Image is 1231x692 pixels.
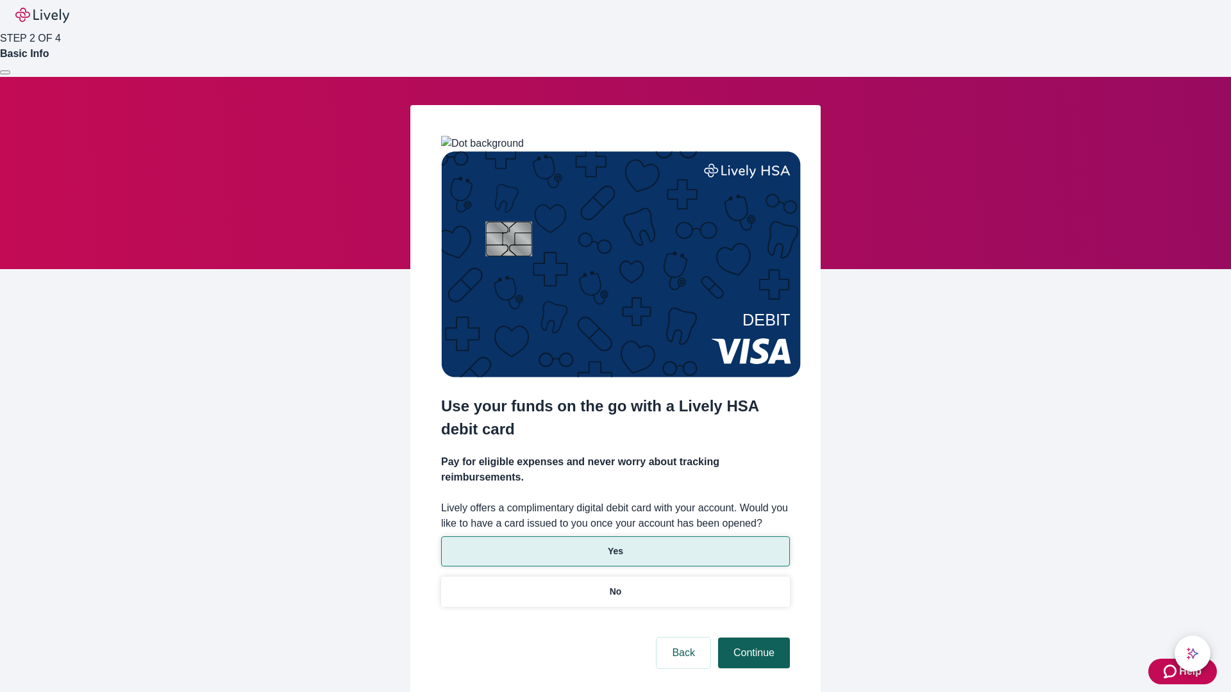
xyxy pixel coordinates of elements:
img: Dot background [441,136,524,151]
button: No [441,577,790,607]
h2: Use your funds on the go with a Lively HSA debit card [441,395,790,441]
p: No [610,585,622,598]
label: Lively offers a complimentary digital debit card with your account. Would you like to have a card... [441,500,790,531]
button: Continue [718,638,790,668]
span: Help [1179,664,1202,679]
p: Yes [608,545,623,558]
button: chat [1175,636,1210,671]
button: Back [657,638,710,668]
img: Lively [15,8,69,23]
img: Debit card [441,151,801,377]
button: Yes [441,536,790,566]
button: Zendesk support iconHelp [1148,659,1217,684]
svg: Zendesk support icon [1164,664,1179,679]
h4: Pay for eligible expenses and never worry about tracking reimbursements. [441,454,790,485]
svg: Lively AI Assistant [1186,647,1199,660]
